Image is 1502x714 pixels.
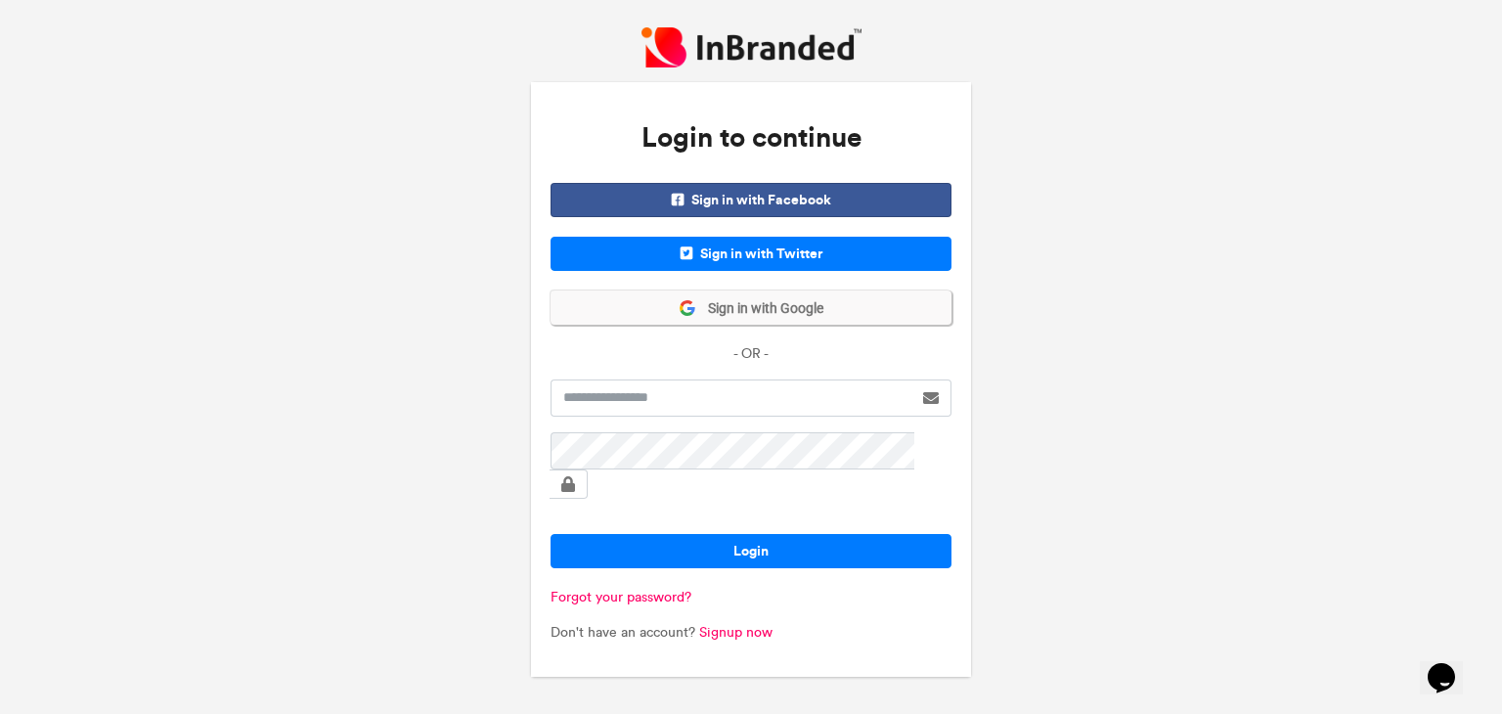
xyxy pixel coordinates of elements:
h3: Login to continue [551,102,951,174]
iframe: chat widget [1420,636,1482,694]
button: Login [551,534,951,568]
p: Don't have an account? [551,623,951,643]
img: InBranded Logo [641,27,861,67]
a: Forgot your password? [551,589,691,605]
span: Sign in with Google [696,299,823,319]
span: Sign in with Twitter [551,237,951,271]
span: Sign in with Facebook [551,183,951,217]
a: Signup now [699,624,773,641]
p: - OR - [551,344,951,364]
button: Sign in with Google [551,290,951,325]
